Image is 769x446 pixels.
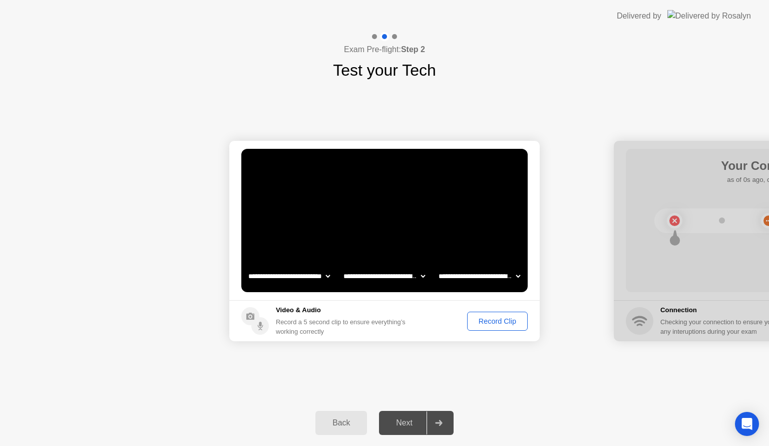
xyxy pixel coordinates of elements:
[401,45,425,54] b: Step 2
[341,266,427,286] select: Available speakers
[617,10,661,22] div: Delivered by
[382,418,427,427] div: Next
[379,411,454,435] button: Next
[333,58,436,82] h1: Test your Tech
[735,412,759,436] div: Open Intercom Messenger
[318,418,364,427] div: Back
[667,10,751,22] img: Delivered by Rosalyn
[276,305,410,315] h5: Video & Audio
[471,317,524,325] div: Record Clip
[315,411,367,435] button: Back
[344,44,425,56] h4: Exam Pre-flight:
[467,312,528,331] button: Record Clip
[276,317,410,336] div: Record a 5 second clip to ensure everything’s working correctly
[437,266,522,286] select: Available microphones
[246,266,332,286] select: Available cameras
